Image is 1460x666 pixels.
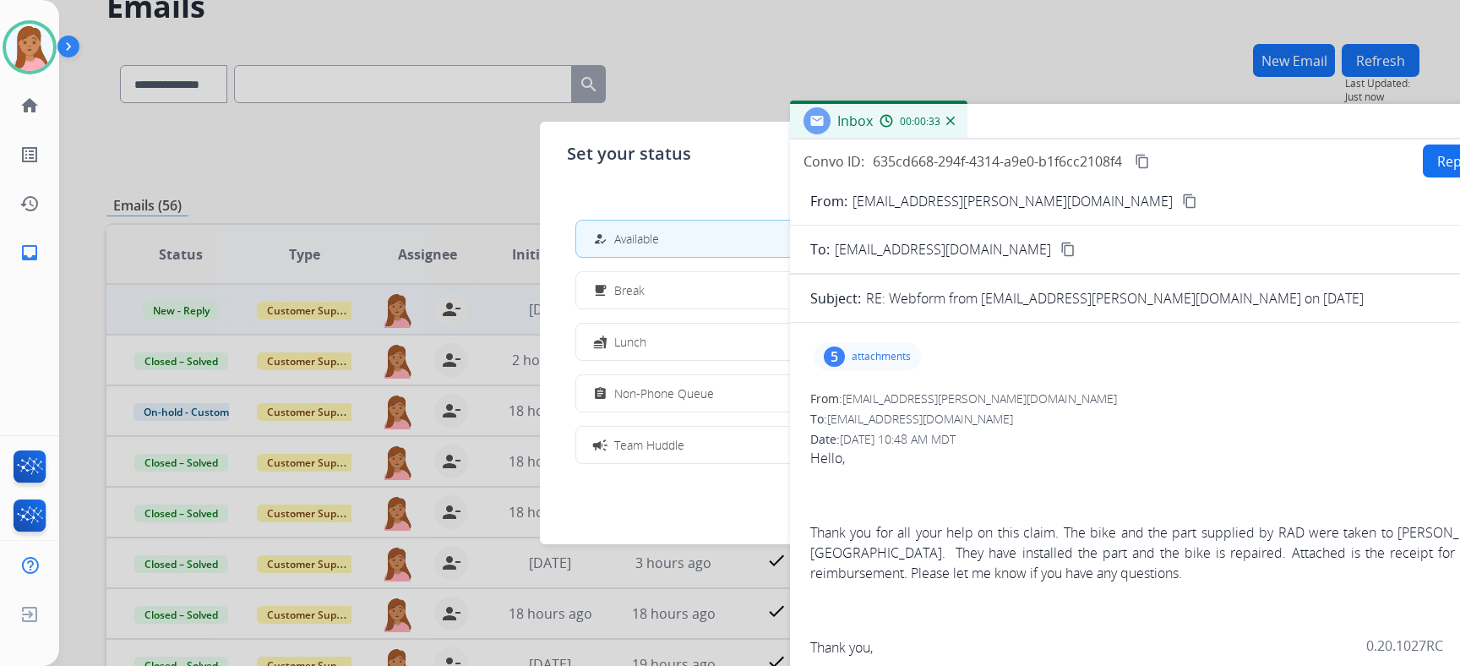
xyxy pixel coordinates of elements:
span: Lunch [614,333,646,351]
span: Available [614,230,659,248]
span: Break [614,281,645,299]
span: Team Huddle [614,436,684,454]
mat-icon: free_breakfast [593,283,607,298]
div: 5 [824,347,845,367]
button: Lunch [576,324,884,360]
p: Convo ID: [804,151,864,172]
span: [DATE] 10:48 AM MDT [840,431,956,447]
mat-icon: how_to_reg [593,232,607,246]
mat-icon: content_copy [1135,154,1150,169]
p: 0.20.1027RC [1366,636,1443,656]
span: Set your status [567,142,691,166]
mat-icon: content_copy [1182,194,1197,209]
span: Non-Phone Queue [614,385,714,402]
mat-icon: assignment [593,386,607,401]
span: [EMAIL_ADDRESS][DOMAIN_NAME] [827,411,1013,427]
p: From: [810,191,847,211]
mat-icon: list_alt [19,145,40,165]
button: Break [576,272,884,308]
mat-icon: home [19,96,40,116]
span: [EMAIL_ADDRESS][DOMAIN_NAME] [835,239,1051,259]
p: To: [810,239,830,259]
mat-icon: fastfood [593,335,607,349]
mat-icon: inbox [19,243,40,263]
span: [EMAIL_ADDRESS][PERSON_NAME][DOMAIN_NAME] [842,390,1117,407]
mat-icon: history [19,194,40,214]
p: RE: Webform from [EMAIL_ADDRESS][PERSON_NAME][DOMAIN_NAME] on [DATE] [866,288,1364,308]
button: Team Huddle [576,427,884,463]
button: Available [576,221,884,257]
p: Subject: [810,288,861,308]
span: 00:00:33 [900,115,940,128]
span: Inbox [837,112,873,130]
p: attachments [852,350,911,363]
mat-icon: content_copy [1060,242,1076,257]
p: [EMAIL_ADDRESS][PERSON_NAME][DOMAIN_NAME] [853,191,1173,211]
img: avatar [6,24,53,71]
span: 635cd668-294f-4314-a9e0-b1f6cc2108f4 [873,152,1122,171]
button: Non-Phone Queue [576,375,884,412]
mat-icon: campaign [591,436,608,453]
